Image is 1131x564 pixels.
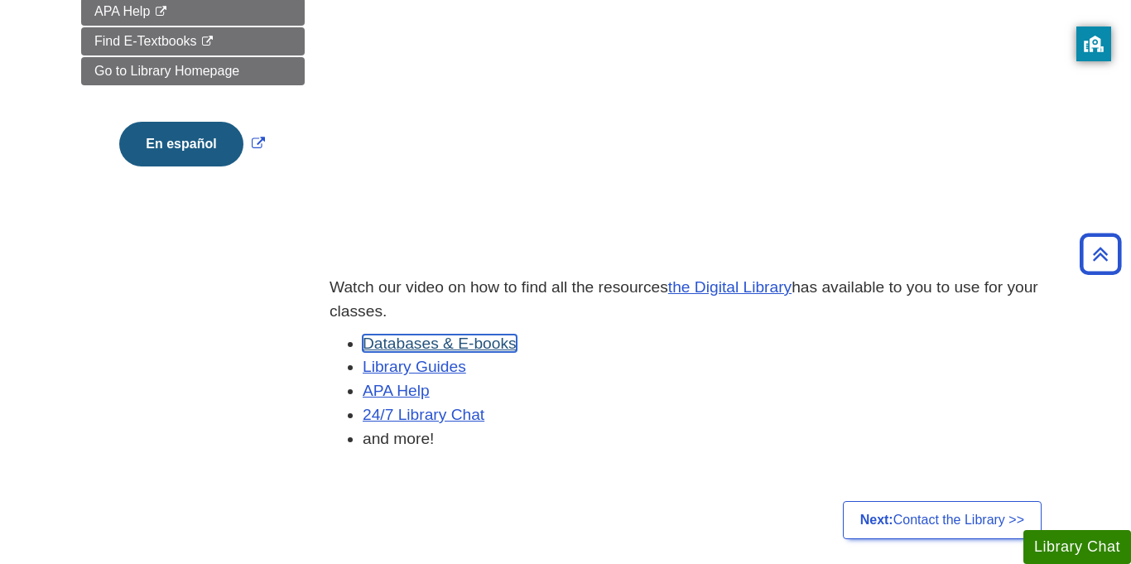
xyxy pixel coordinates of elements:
[94,4,150,18] span: APA Help
[81,57,305,85] a: Go to Library Homepage
[363,358,466,375] a: Library Guides
[94,34,197,48] span: Find E-Textbooks
[115,137,268,151] a: Link opens in new window
[1074,243,1127,265] a: Back to Top
[200,36,214,47] i: This link opens in a new window
[363,406,484,423] a: 24/7 Library Chat
[363,382,430,399] a: APA Help
[363,427,1050,451] li: and more!
[1023,530,1131,564] button: Library Chat
[81,27,305,55] a: Find E-Textbooks
[843,501,1042,539] a: Next:Contact the Library >>
[119,122,243,166] button: En español
[154,7,168,17] i: This link opens in a new window
[668,278,792,296] a: the Digital Library
[94,64,239,78] span: Go to Library Homepage
[363,335,517,352] a: Databases & E-books
[860,513,893,527] strong: Next:
[1076,27,1111,61] button: privacy banner
[330,276,1050,324] p: Watch our video on how to find all the resources has available to you to use for your classes.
